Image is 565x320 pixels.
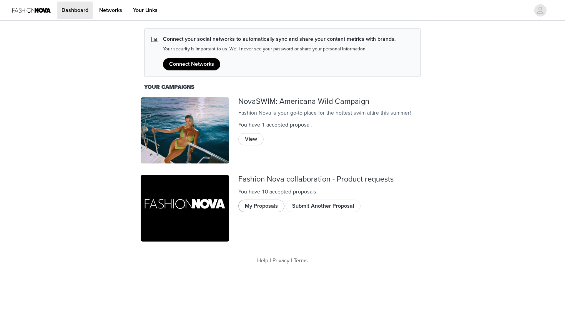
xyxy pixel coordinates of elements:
button: Submit Another Proposal [286,200,361,212]
img: Fashion Nova [141,175,229,242]
a: Terms [294,257,308,264]
a: Help [257,257,268,264]
span: s [314,188,316,195]
button: View [238,133,264,145]
img: Fashion Nova [141,97,229,164]
a: View [238,133,264,140]
span: | [291,257,292,264]
span: | [270,257,271,264]
a: Networks [95,2,127,19]
button: Connect Networks [163,58,220,70]
p: Your security is important to us. We’ll never see your password or share your personal information. [163,46,395,52]
span: You have 1 accepted proposal . [238,122,312,128]
p: Connect your social networks to automatically sync and share your content metrics with brands. [163,35,395,43]
span: You have 10 accepted proposal . [238,188,317,195]
div: Fashion Nova is your go-to place for the hottest swim attire this summer! [238,109,424,117]
div: Your Campaigns [144,83,421,92]
a: Privacy [273,257,289,264]
button: My Proposals [238,200,284,212]
a: Your Links [128,2,162,19]
a: Dashboard [57,2,93,19]
div: Fashion Nova collaboration - Product requests [238,175,424,184]
div: avatar [537,4,544,17]
div: NovaSWIM: Americana Wild Campaign [238,97,424,106]
img: Fashion Nova Logo [12,2,51,19]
